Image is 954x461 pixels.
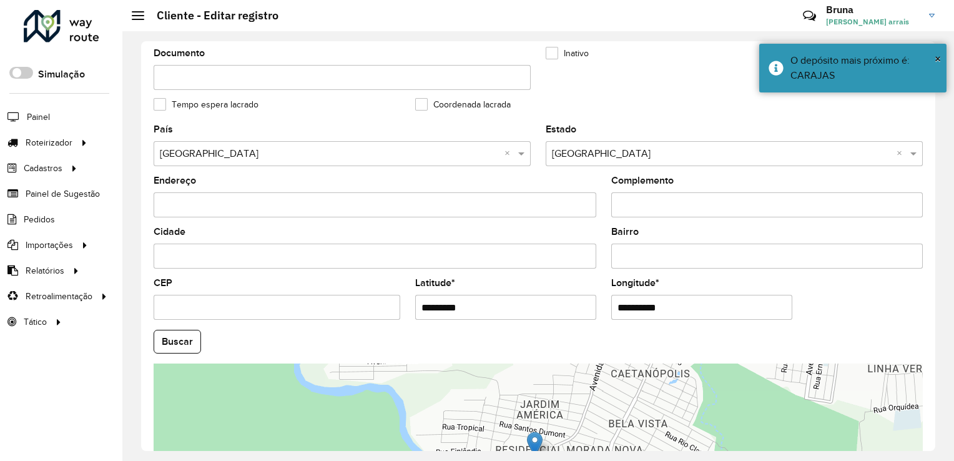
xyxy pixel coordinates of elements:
[27,111,50,124] span: Painel
[154,122,173,137] label: País
[504,146,515,161] span: Clear all
[826,16,920,27] span: [PERSON_NAME] arrais
[38,67,85,82] label: Simulação
[935,52,941,66] span: ×
[415,98,511,111] label: Coordenada lacrada
[826,4,920,16] h3: Bruna
[897,146,907,161] span: Clear all
[546,47,589,60] label: Inativo
[26,187,100,201] span: Painel de Sugestão
[154,46,205,61] label: Documento
[611,173,674,188] label: Complemento
[26,290,92,303] span: Retroalimentação
[24,162,62,175] span: Cadastros
[154,224,185,239] label: Cidade
[144,9,278,22] h2: Cliente - Editar registro
[154,173,196,188] label: Endereço
[24,315,47,329] span: Tático
[546,122,576,137] label: Estado
[415,275,455,290] label: Latitude
[935,49,941,68] button: Close
[527,432,543,457] img: Marker
[796,2,823,29] a: Contato Rápido
[611,275,659,290] label: Longitude
[26,136,72,149] span: Roteirizador
[611,224,639,239] label: Bairro
[154,275,172,290] label: CEP
[790,53,937,83] div: O depósito mais próximo é: CARAJAS
[154,98,258,111] label: Tempo espera lacrado
[24,213,55,226] span: Pedidos
[154,330,201,354] button: Buscar
[26,264,64,277] span: Relatórios
[26,239,73,252] span: Importações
